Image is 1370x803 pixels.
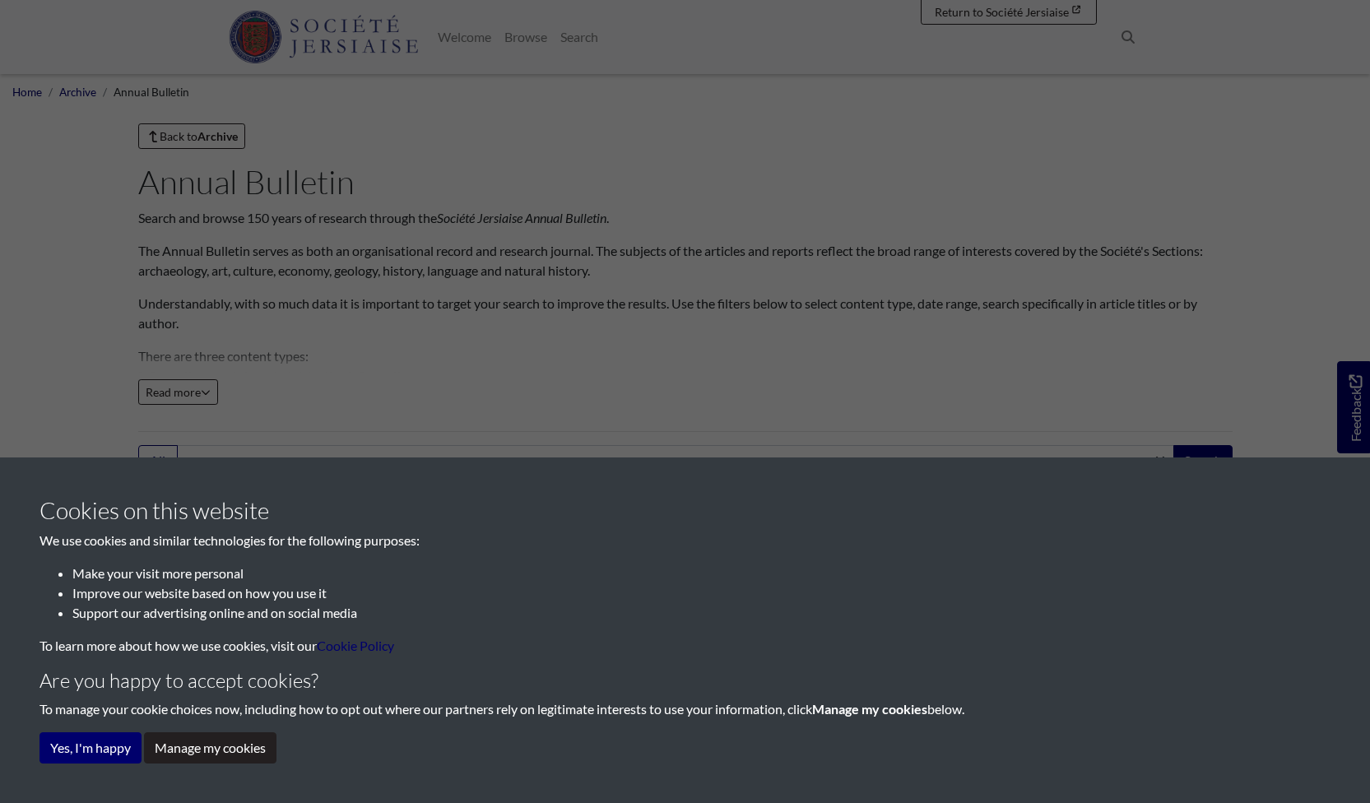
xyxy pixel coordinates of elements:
[39,699,1331,719] p: To manage your cookie choices now, including how to opt out where our partners rely on legitimate...
[39,669,1331,693] h4: Are you happy to accept cookies?
[72,564,1331,583] li: Make your visit more personal
[72,583,1331,603] li: Improve our website based on how you use it
[72,603,1331,623] li: Support our advertising online and on social media
[144,732,276,764] button: Manage my cookies
[812,701,927,717] strong: Manage my cookies
[39,636,1331,656] p: To learn more about how we use cookies, visit our
[39,531,1331,550] p: We use cookies and similar technologies for the following purposes:
[317,638,394,653] a: learn more about cookies
[39,732,142,764] button: Yes, I'm happy
[39,497,1331,525] h3: Cookies on this website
